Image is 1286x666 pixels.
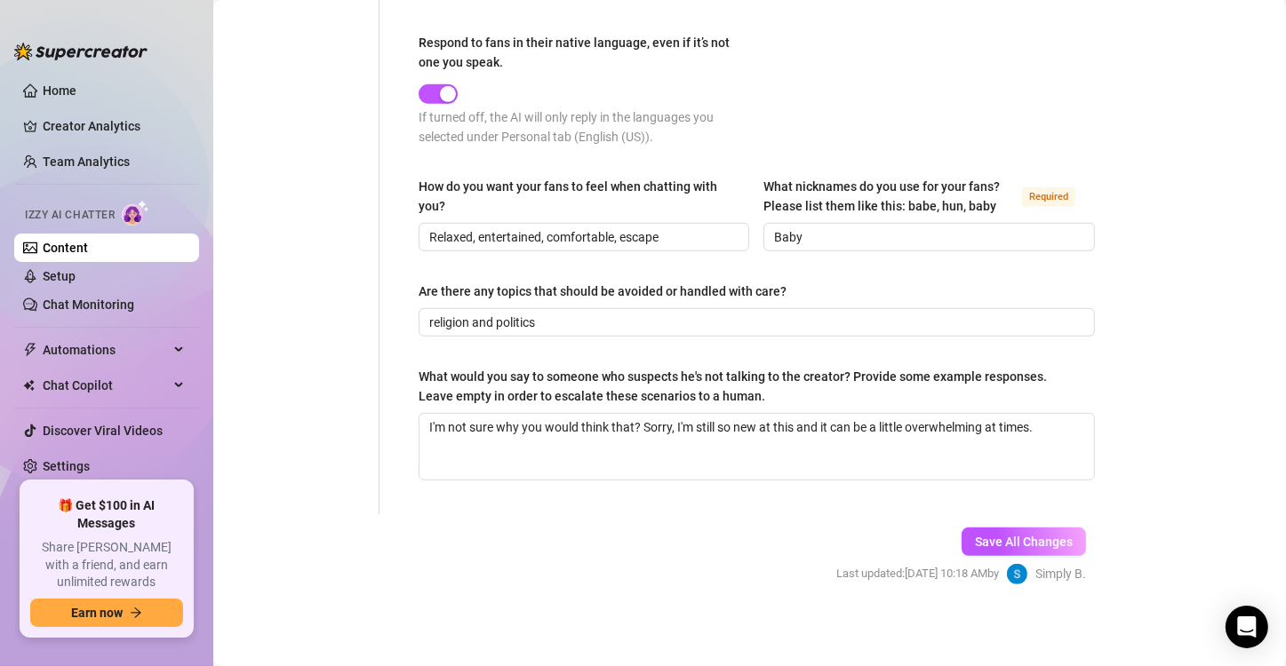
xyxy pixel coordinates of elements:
[429,227,735,247] input: How do you want your fans to feel when chatting with you?
[43,155,130,169] a: Team Analytics
[419,177,737,216] div: How do you want your fans to feel when chatting with you?
[23,379,35,392] img: Chat Copilot
[23,343,37,357] span: thunderbolt
[43,112,185,140] a: Creator Analytics
[130,607,142,619] span: arrow-right
[43,83,76,98] a: Home
[43,371,169,400] span: Chat Copilot
[1022,187,1075,207] span: Required
[30,599,183,627] button: Earn nowarrow-right
[419,33,756,72] label: Respond to fans in their native language, even if it’s not one you speak.
[774,227,1080,247] input: What nicknames do you use for your fans? Please list them like this: babe, hun, baby
[71,606,123,620] span: Earn now
[30,539,183,591] span: Share [PERSON_NAME] with a friend, and earn unlimited rewards
[419,281,799,301] label: Are there any topics that should be avoided or handled with care?
[30,497,183,532] span: 🎁 Get $100 in AI Messages
[25,207,115,224] span: Izzy AI Chatter
[429,313,1081,332] input: Are there any topics that should be avoided or handled with care?
[122,200,149,226] img: AI Chatter
[419,177,749,216] label: How do you want your fans to feel when chatting with you?
[1007,564,1027,584] img: Simply Basic
[1226,606,1268,648] div: Open Intercom Messenger
[43,241,88,255] a: Content
[43,297,134,312] a: Chat Monitoring
[419,281,787,301] div: Are there any topics that should be avoided or handled with care?
[1035,564,1086,583] span: Simply B.
[763,177,1094,216] label: What nicknames do you use for your fans? Please list them like this: babe, hun, baby
[419,33,744,72] div: Respond to fans in their native language, even if it’s not one you speak.
[14,43,148,60] img: logo-BBDzfeDw.svg
[419,107,756,147] div: If turned off, the AI will only reply in the languages you selected under Personal tab (English (...
[962,527,1086,556] button: Save All Changes
[419,367,1095,406] label: What would you say to someone who suspects he's not talking to the creator? Provide some example ...
[43,269,76,283] a: Setup
[763,177,1014,216] div: What nicknames do you use for your fans? Please list them like this: babe, hun, baby
[419,84,458,104] button: Respond to fans in their native language, even if it’s not one you speak.
[836,565,999,583] span: Last updated: [DATE] 10:18 AM by
[43,336,169,364] span: Automations
[419,367,1082,406] div: What would you say to someone who suspects he's not talking to the creator? Provide some example ...
[975,535,1073,549] span: Save All Changes
[43,459,90,473] a: Settings
[43,424,163,438] a: Discover Viral Videos
[419,414,1094,480] textarea: What would you say to someone who suspects he's not talking to the creator? Provide some example ...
